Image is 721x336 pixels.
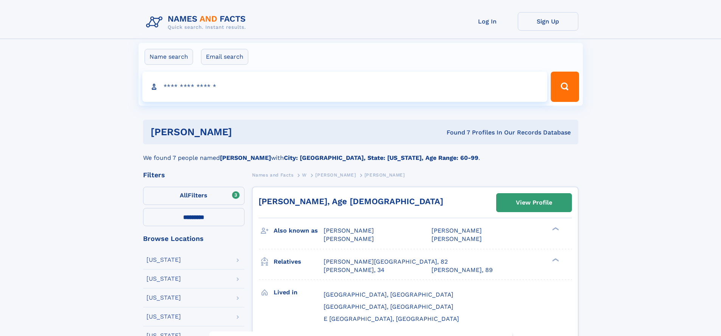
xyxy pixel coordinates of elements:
[431,266,493,274] a: [PERSON_NAME], 89
[324,235,374,242] span: [PERSON_NAME]
[324,303,453,310] span: [GEOGRAPHIC_DATA], [GEOGRAPHIC_DATA]
[302,172,307,178] span: W
[324,291,453,298] span: [GEOGRAPHIC_DATA], [GEOGRAPHIC_DATA]
[324,315,459,322] span: E [GEOGRAPHIC_DATA], [GEOGRAPHIC_DATA]
[201,49,248,65] label: Email search
[497,194,572,212] a: View Profile
[274,255,324,268] h3: Relatives
[551,72,579,102] button: Search Button
[315,172,356,178] span: [PERSON_NAME]
[220,154,271,161] b: [PERSON_NAME]
[324,227,374,234] span: [PERSON_NAME]
[550,227,559,231] div: ❯
[431,235,482,242] span: [PERSON_NAME]
[143,12,252,33] img: Logo Names and Facts
[143,235,244,242] div: Browse Locations
[146,314,181,320] div: [US_STATE]
[324,266,385,274] a: [PERSON_NAME], 34
[518,12,578,31] a: Sign Up
[339,128,571,137] div: Found 7 Profiles In Our Records Database
[143,187,244,205] label: Filters
[252,170,294,180] a: Names and Facts
[364,172,405,178] span: [PERSON_NAME]
[142,72,548,102] input: search input
[457,12,518,31] a: Log In
[302,170,307,180] a: W
[143,144,578,163] div: We found 7 people named with .
[146,257,181,263] div: [US_STATE]
[284,154,478,161] b: City: [GEOGRAPHIC_DATA], State: [US_STATE], Age Range: 60-99
[324,258,448,266] a: [PERSON_NAME][GEOGRAPHIC_DATA], 82
[274,286,324,299] h3: Lived in
[145,49,193,65] label: Name search
[180,192,188,199] span: All
[274,224,324,237] h3: Also known as
[146,276,181,282] div: [US_STATE]
[146,295,181,301] div: [US_STATE]
[431,227,482,234] span: [PERSON_NAME]
[143,172,244,178] div: Filters
[550,257,559,262] div: ❯
[315,170,356,180] a: [PERSON_NAME]
[151,127,339,137] h1: [PERSON_NAME]
[516,194,552,211] div: View Profile
[259,197,443,206] a: [PERSON_NAME], Age [DEMOGRAPHIC_DATA]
